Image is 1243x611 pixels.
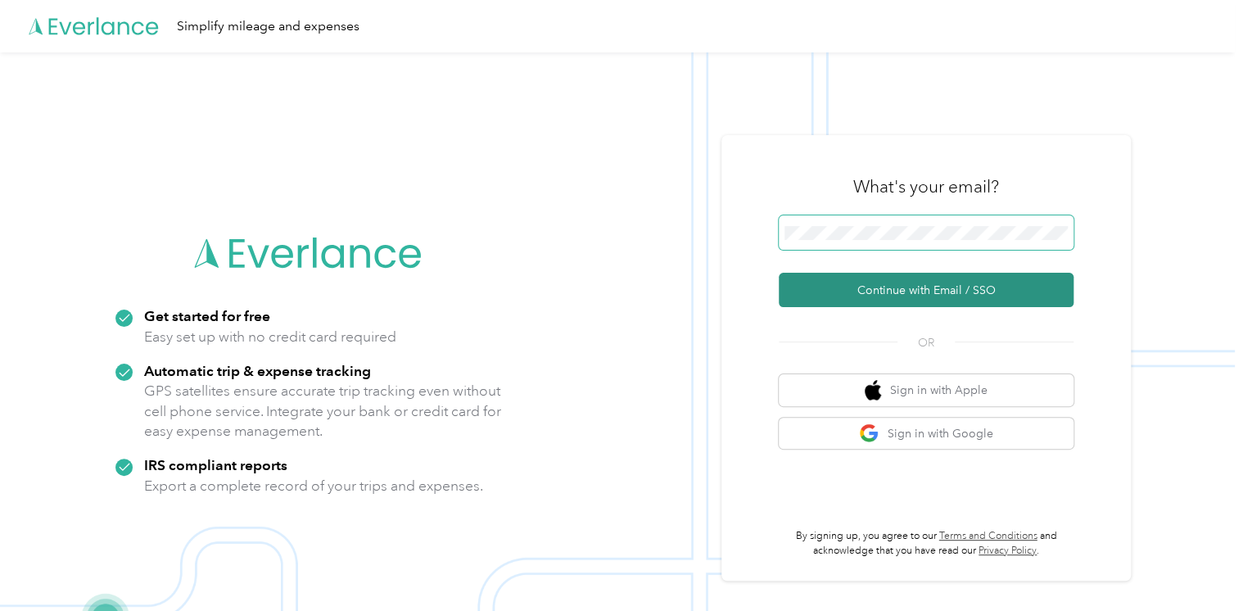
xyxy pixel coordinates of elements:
p: By signing up, you agree to our and acknowledge that you have read our . [779,529,1073,558]
a: Terms and Conditions [939,530,1037,542]
strong: IRS compliant reports [144,456,287,473]
strong: Get started for free [144,307,270,324]
h3: What's your email? [853,175,999,198]
button: apple logoSign in with Apple [779,374,1073,406]
strong: Automatic trip & expense tracking [144,362,371,379]
p: Easy set up with no credit card required [144,327,396,347]
img: apple logo [865,380,881,401]
button: Continue with Email / SSO [779,273,1073,307]
p: Export a complete record of your trips and expenses. [144,476,483,496]
div: Simplify mileage and expenses [177,16,359,37]
button: google logoSign in with Google [779,418,1073,450]
p: GPS satellites ensure accurate trip tracking even without cell phone service. Integrate your bank... [144,381,502,441]
img: google logo [859,423,879,444]
a: Privacy Policy [979,545,1037,557]
span: OR [897,334,955,351]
